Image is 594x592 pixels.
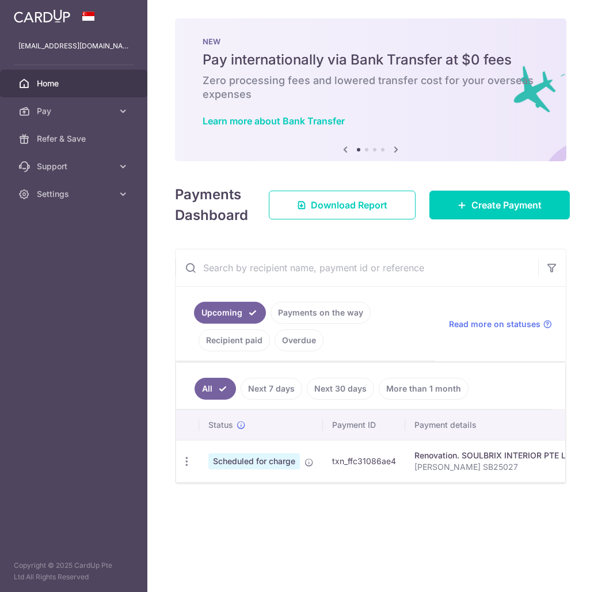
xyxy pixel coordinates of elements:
a: Recipient paid [199,329,270,351]
input: Search by recipient name, payment id or reference [176,249,538,286]
a: All [195,378,236,400]
a: Overdue [275,329,323,351]
span: Scheduled for charge [208,453,300,469]
a: Next 30 days [307,378,374,400]
th: Payment details [405,410,585,440]
h5: Pay internationally via Bank Transfer at $0 fees [203,51,539,69]
span: Read more on statuses [449,318,540,330]
img: CardUp [14,9,70,23]
span: Status [208,419,233,431]
div: Renovation. SOULBRIX INTERIOR PTE LTD [414,450,576,461]
a: Read more on statuses [449,318,552,330]
a: Payments on the way [271,302,371,324]
p: [EMAIL_ADDRESS][DOMAIN_NAME] [18,40,129,52]
h6: Zero processing fees and lowered transfer cost for your overseas expenses [203,74,539,101]
span: Settings [37,188,113,200]
a: Upcoming [194,302,266,324]
a: Download Report [269,191,416,219]
p: NEW [203,37,539,46]
a: Learn more about Bank Transfer [203,115,345,127]
h4: Payments Dashboard [175,184,248,226]
span: Refer & Save [37,133,113,145]
img: Bank transfer banner [175,18,566,161]
span: Create Payment [471,198,542,212]
span: Help [26,8,50,18]
span: Pay [37,105,113,117]
span: Home [37,78,113,89]
a: More than 1 month [379,378,469,400]
a: Create Payment [429,191,570,219]
span: Download Report [311,198,387,212]
a: Next 7 days [241,378,302,400]
p: [PERSON_NAME] SB25027 [414,461,576,473]
td: txn_ffc31086ae4 [323,440,405,482]
span: Support [37,161,113,172]
th: Payment ID [323,410,405,440]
